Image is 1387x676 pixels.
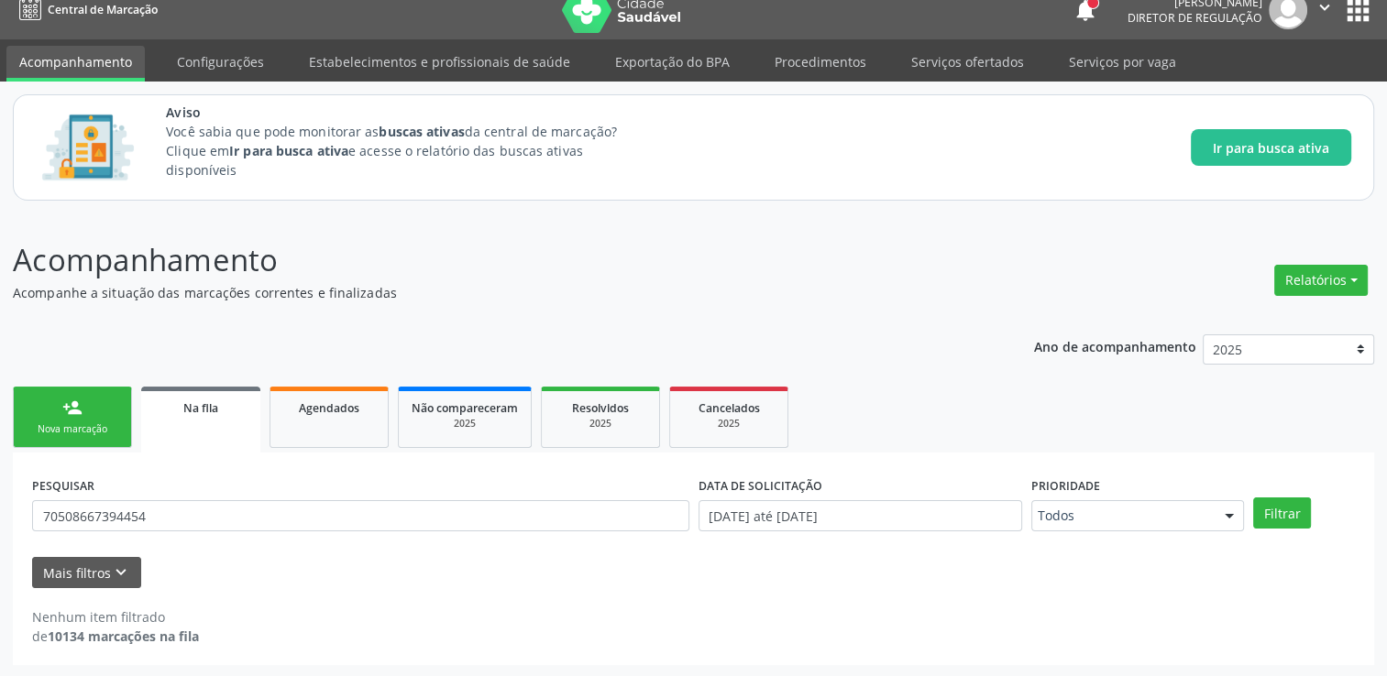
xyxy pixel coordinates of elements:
a: Serviços por vaga [1056,46,1189,78]
strong: Ir para busca ativa [229,142,348,159]
span: Diretor de regulação [1128,10,1262,26]
span: Central de Marcação [48,2,158,17]
a: Acompanhamento [6,46,145,82]
label: DATA DE SOLICITAÇÃO [699,472,822,500]
p: Você sabia que pode monitorar as da central de marcação? Clique em e acesse o relatório das busca... [166,122,651,180]
button: Relatórios [1274,265,1368,296]
span: Aviso [166,103,651,122]
button: Mais filtroskeyboard_arrow_down [32,557,141,589]
a: Serviços ofertados [898,46,1037,78]
strong: buscas ativas [379,123,464,140]
span: Não compareceram [412,400,518,416]
span: Resolvidos [572,400,629,416]
i: keyboard_arrow_down [111,562,131,583]
span: Agendados [299,400,359,416]
div: 2025 [683,417,775,431]
label: PESQUISAR [32,472,94,500]
a: Procedimentos [762,46,879,78]
p: Acompanhe a situação das marcações correntes e finalizadas [13,283,966,302]
strong: 10134 marcações na fila [48,627,199,645]
input: Selecione um intervalo [699,500,1022,531]
div: 2025 [555,417,646,431]
div: de [32,627,199,646]
span: Todos [1038,507,1206,525]
div: person_add [62,398,83,418]
p: Acompanhamento [13,237,966,283]
div: Nova marcação [27,422,118,436]
span: Na fila [183,400,218,416]
button: Ir para busca ativa [1191,129,1351,166]
button: Filtrar [1253,497,1311,529]
div: Nenhum item filtrado [32,607,199,627]
a: Exportação do BPA [602,46,743,78]
img: Imagem de CalloutCard [36,106,140,189]
span: Ir para busca ativa [1213,138,1329,158]
span: Cancelados [699,400,760,416]
input: Nome, CNS [32,500,689,531]
div: 2025 [412,417,518,431]
p: Ano de acompanhamento [1034,334,1196,357]
label: Prioridade [1031,472,1100,500]
a: Estabelecimentos e profissionais de saúde [296,46,583,78]
a: Configurações [164,46,277,78]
